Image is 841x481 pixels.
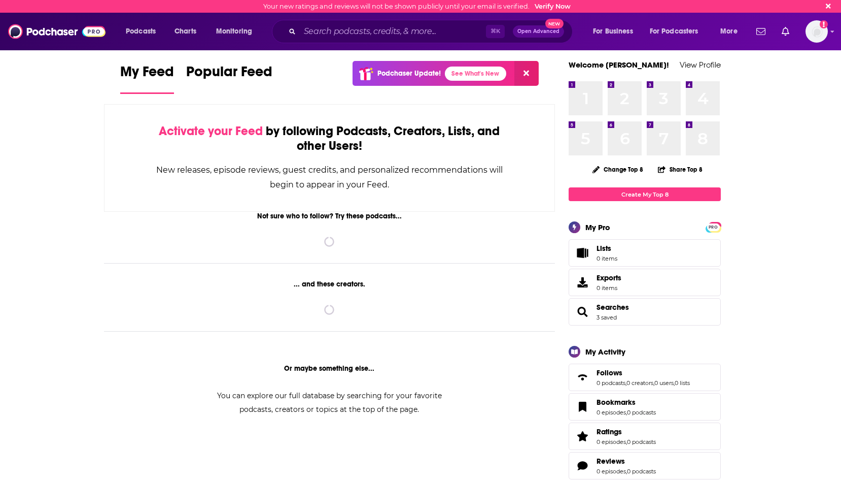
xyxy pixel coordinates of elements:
input: Search podcasts, credits, & more... [300,23,486,40]
span: Lists [572,246,592,260]
span: Follows [569,364,721,391]
span: Lists [597,244,611,253]
img: User Profile [805,20,828,43]
span: PRO [707,223,719,231]
button: open menu [713,23,750,40]
a: Searches [597,303,629,312]
span: Reviews [597,457,625,466]
span: New [545,19,564,28]
span: Charts [174,24,196,39]
div: ... and these creators. [104,280,555,288]
button: Change Top 8 [586,163,649,176]
span: Exports [572,275,592,290]
span: Lists [597,244,617,253]
button: open menu [643,23,713,40]
div: Or maybe something else... [104,364,555,373]
button: Open AdvancedNew [513,25,564,38]
button: open menu [209,23,265,40]
a: Reviews [572,459,592,473]
div: You can explore our full database by searching for your favorite podcasts, creators or topics at ... [204,389,454,416]
span: Searches [569,298,721,326]
a: Ratings [572,429,592,443]
a: My Feed [120,63,174,94]
span: Activate your Feed [159,123,263,139]
a: Lists [569,239,721,267]
span: , [626,468,627,475]
a: 0 episodes [597,438,626,445]
span: Reviews [569,452,721,479]
span: Monitoring [216,24,252,39]
a: 0 episodes [597,468,626,475]
span: Open Advanced [517,29,559,34]
p: Podchaser Update! [377,69,441,78]
span: , [653,379,654,387]
a: Exports [569,269,721,296]
a: 0 podcasts [627,468,656,475]
span: , [625,379,626,387]
div: New releases, episode reviews, guest credits, and personalized recommendations will begin to appe... [155,163,504,192]
a: Bookmarks [597,398,656,407]
a: Show notifications dropdown [778,23,793,40]
a: 0 creators [626,379,653,387]
a: Reviews [597,457,656,466]
span: , [626,409,627,416]
span: Exports [597,273,621,282]
a: 3 saved [597,314,617,321]
svg: Email not verified [820,20,828,28]
a: Bookmarks [572,400,592,414]
a: Verify Now [535,3,571,10]
div: My Pro [585,222,610,232]
span: Bookmarks [597,398,636,407]
span: Follows [597,368,622,377]
a: 0 episodes [597,409,626,416]
a: Create My Top 8 [569,187,721,201]
a: View Profile [680,60,721,70]
button: Share Top 8 [657,159,703,179]
span: More [720,24,738,39]
a: 0 podcasts [627,409,656,416]
a: 0 podcasts [627,438,656,445]
span: Logged in as KaraSevenLetter [805,20,828,43]
a: See What's New [445,67,506,81]
span: ⌘ K [486,25,505,38]
a: 0 lists [675,379,690,387]
div: by following Podcasts, Creators, Lists, and other Users! [155,124,504,153]
a: 0 podcasts [597,379,625,387]
a: Follows [597,368,690,377]
a: Charts [168,23,202,40]
a: PRO [707,223,719,231]
span: For Podcasters [650,24,698,39]
span: , [674,379,675,387]
button: open menu [119,23,169,40]
span: My Feed [120,63,174,86]
button: open menu [586,23,646,40]
img: Podchaser - Follow, Share and Rate Podcasts [8,22,106,41]
a: Follows [572,370,592,384]
a: Popular Feed [186,63,272,94]
span: Popular Feed [186,63,272,86]
div: Not sure who to follow? Try these podcasts... [104,212,555,220]
span: For Business [593,24,633,39]
span: 0 items [597,284,621,292]
span: Podcasts [126,24,156,39]
a: 0 users [654,379,674,387]
span: 0 items [597,255,617,262]
span: , [626,438,627,445]
span: Ratings [597,427,622,436]
div: Search podcasts, credits, & more... [282,20,582,43]
a: Ratings [597,427,656,436]
a: Show notifications dropdown [752,23,769,40]
div: Your new ratings and reviews will not be shown publicly until your email is verified. [263,3,571,10]
span: Bookmarks [569,393,721,421]
div: My Activity [585,347,625,357]
button: Show profile menu [805,20,828,43]
a: Searches [572,305,592,319]
a: Welcome [PERSON_NAME]! [569,60,669,70]
span: Ratings [569,423,721,450]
